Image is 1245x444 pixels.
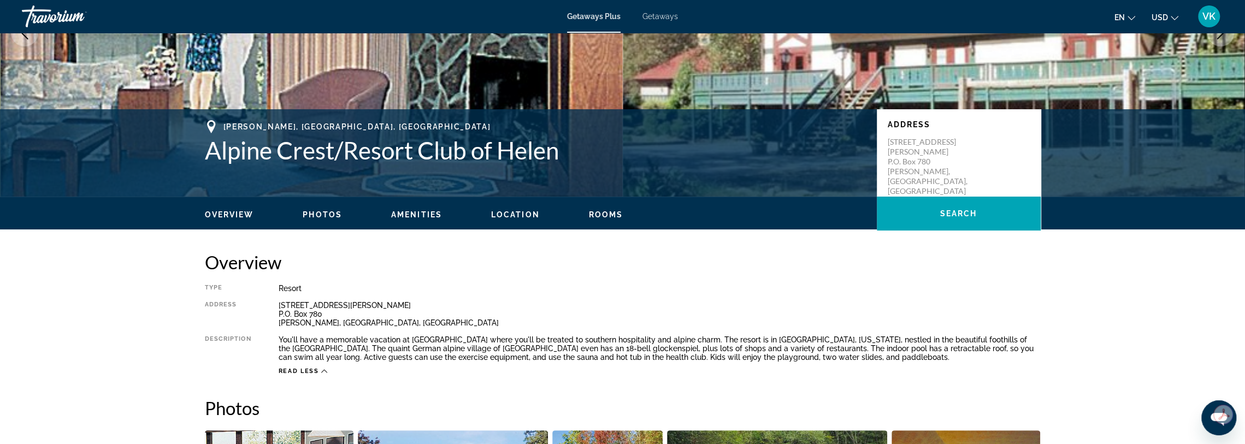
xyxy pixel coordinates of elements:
[1202,11,1216,22] span: VK
[940,209,977,218] span: Search
[391,210,442,220] button: Amenities
[303,210,342,220] button: Photos
[589,210,623,219] span: Rooms
[391,210,442,219] span: Amenities
[11,19,38,46] button: Previous image
[223,122,491,131] span: [PERSON_NAME], [GEOGRAPHIC_DATA], [GEOGRAPHIC_DATA]
[491,210,540,220] button: Location
[279,301,1041,327] div: [STREET_ADDRESS][PERSON_NAME] P.O. Box 780 [PERSON_NAME], [GEOGRAPHIC_DATA], [GEOGRAPHIC_DATA]
[22,2,131,31] a: Travorium
[589,210,623,220] button: Rooms
[888,120,1030,129] p: Address
[205,136,866,164] h1: Alpine Crest/Resort Club of Helen
[279,284,1041,293] div: Resort
[279,367,328,375] button: Read less
[279,335,1041,362] div: You'll have a memorable vacation at [GEOGRAPHIC_DATA] where you'll be treated to southern hospita...
[888,137,975,196] p: [STREET_ADDRESS][PERSON_NAME] P.O. Box 780 [PERSON_NAME], [GEOGRAPHIC_DATA], [GEOGRAPHIC_DATA]
[205,210,254,220] button: Overview
[1195,5,1223,28] button: User Menu
[1207,19,1234,46] button: Next image
[1114,9,1135,25] button: Change language
[279,368,319,375] span: Read less
[205,301,251,327] div: Address
[205,335,251,362] div: Description
[491,210,540,219] span: Location
[303,210,342,219] span: Photos
[567,12,621,21] a: Getaways Plus
[205,210,254,219] span: Overview
[1152,9,1178,25] button: Change currency
[205,251,1041,273] h2: Overview
[642,12,678,21] a: Getaways
[205,284,251,293] div: Type
[1114,13,1125,22] span: en
[1201,400,1236,435] iframe: Button to launch messaging window
[877,197,1041,230] button: Search
[1152,13,1168,22] span: USD
[205,397,1041,419] h2: Photos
